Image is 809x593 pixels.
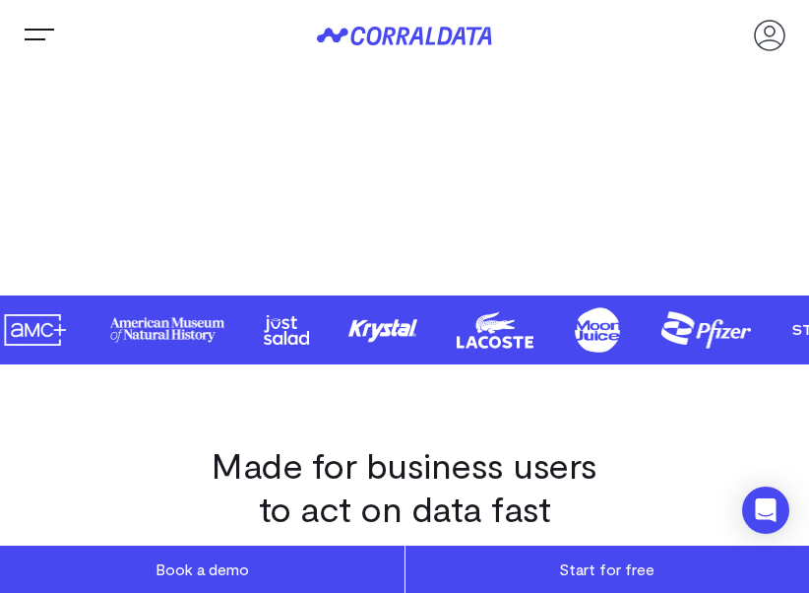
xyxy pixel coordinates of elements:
h2: Made for business users to act on data fast [196,443,613,530]
div: Open Intercom Messenger [742,487,789,534]
span: Start for free [559,560,654,578]
span: Book a demo [156,560,249,578]
button: Trigger Menu [20,16,59,55]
